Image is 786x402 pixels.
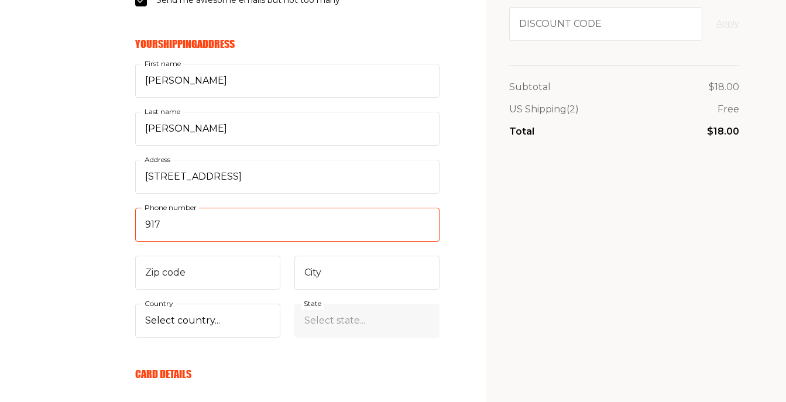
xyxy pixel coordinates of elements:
label: Phone number [142,201,199,214]
label: State [301,297,324,310]
label: Address [142,153,173,166]
input: City [294,256,440,290]
button: Apply [716,17,739,31]
label: First name [142,57,183,70]
input: Address [135,160,440,194]
p: Free [718,102,739,117]
label: Country [142,297,176,310]
select: Country [135,304,280,338]
p: US Shipping (2) [509,102,579,117]
h6: Your Shipping Address [135,37,440,50]
input: Phone number [135,208,440,242]
select: State [294,304,440,338]
p: $18.00 [707,124,739,139]
p: Subtotal [509,80,551,95]
p: $18.00 [709,80,739,95]
label: Last name [142,105,183,118]
input: Zip code [135,256,280,290]
input: Discount code [509,7,702,41]
h6: Card Details [135,367,440,380]
input: First name [135,64,440,98]
p: Total [509,124,534,139]
input: Last name [135,112,440,146]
